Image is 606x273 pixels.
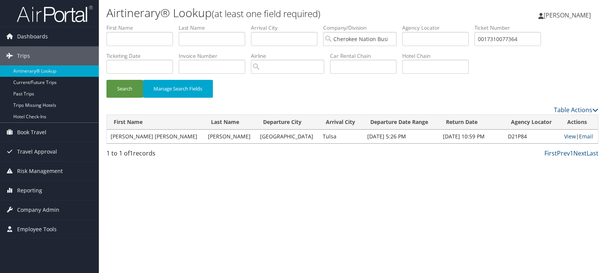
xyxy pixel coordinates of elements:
[504,130,560,143] td: D21P84
[17,162,63,181] span: Risk Management
[402,24,474,32] label: Agency Locator
[106,80,143,98] button: Search
[544,11,591,19] span: [PERSON_NAME]
[17,46,30,65] span: Trips
[204,130,256,143] td: [PERSON_NAME]
[319,130,363,143] td: Tulsa
[107,130,204,143] td: [PERSON_NAME] [PERSON_NAME]
[560,115,598,130] th: Actions
[439,115,504,130] th: Return Date: activate to sort column ascending
[323,24,402,32] label: Company/Division
[106,149,221,162] div: 1 to 1 of records
[579,133,593,140] a: Email
[106,24,179,32] label: First Name
[256,130,319,143] td: [GEOGRAPHIC_DATA]
[106,52,179,60] label: Ticketing Date
[557,149,570,157] a: Prev
[564,133,576,140] a: View
[130,149,133,157] span: 1
[17,200,59,219] span: Company Admin
[204,115,256,130] th: Last Name: activate to sort column ascending
[330,52,402,60] label: Car Rental Chain
[363,115,439,130] th: Departure Date Range: activate to sort column ascending
[212,7,320,20] small: (at least one field required)
[251,24,323,32] label: Arrival City
[251,52,330,60] label: Airline
[573,149,587,157] a: Next
[107,115,204,130] th: First Name: activate to sort column ascending
[179,24,251,32] label: Last Name
[143,80,213,98] button: Manage Search Fields
[544,149,557,157] a: First
[474,24,547,32] label: Ticket Number
[17,27,48,46] span: Dashboards
[17,5,93,23] img: airportal-logo.png
[439,130,504,143] td: [DATE] 10:59 PM
[363,130,439,143] td: [DATE] 5:26 PM
[560,130,598,143] td: |
[504,115,560,130] th: Agency Locator: activate to sort column ascending
[319,115,363,130] th: Arrival City: activate to sort column ascending
[179,52,251,60] label: Invoice Number
[106,5,435,21] h1: Airtinerary® Lookup
[17,123,46,142] span: Book Travel
[402,52,474,60] label: Hotel Chain
[587,149,598,157] a: Last
[570,149,573,157] a: 1
[554,106,598,114] a: Table Actions
[17,142,57,161] span: Travel Approval
[538,4,598,27] a: [PERSON_NAME]
[17,220,57,239] span: Employee Tools
[17,181,42,200] span: Reporting
[256,115,319,130] th: Departure City: activate to sort column ascending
